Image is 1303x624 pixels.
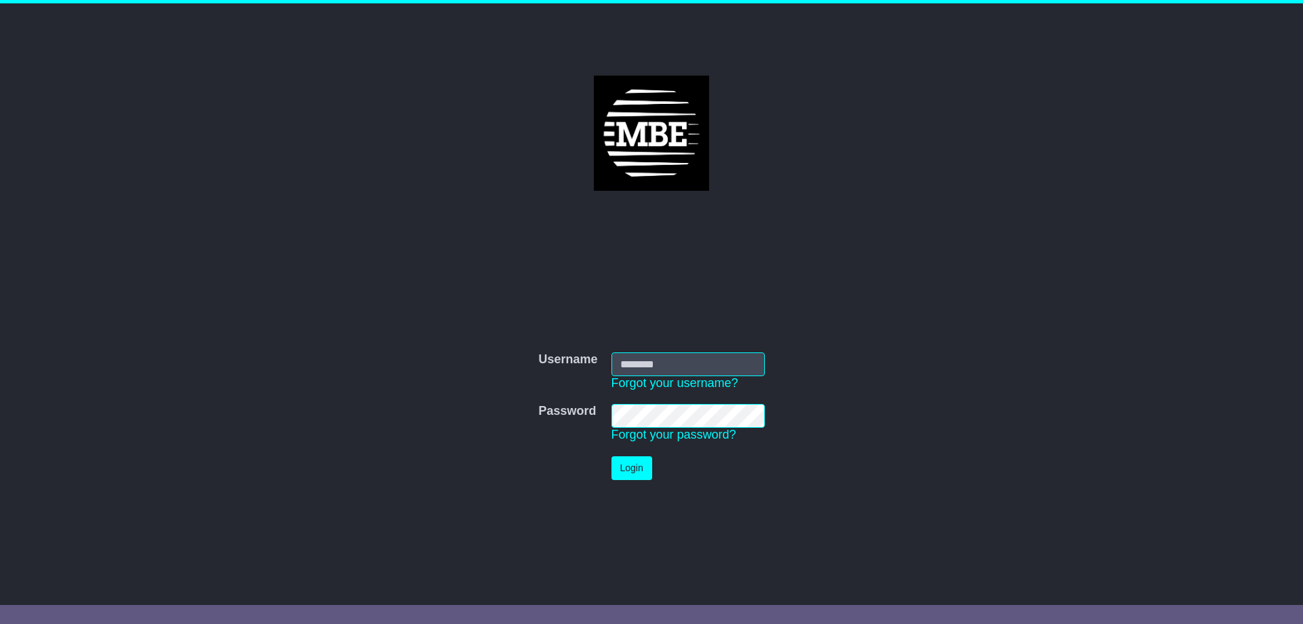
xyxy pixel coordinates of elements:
[594,75,709,191] img: MBE Parramatta
[611,376,738,390] a: Forgot your username?
[611,428,736,441] a: Forgot your password?
[611,456,652,480] button: Login
[538,404,596,419] label: Password
[538,352,597,367] label: Username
